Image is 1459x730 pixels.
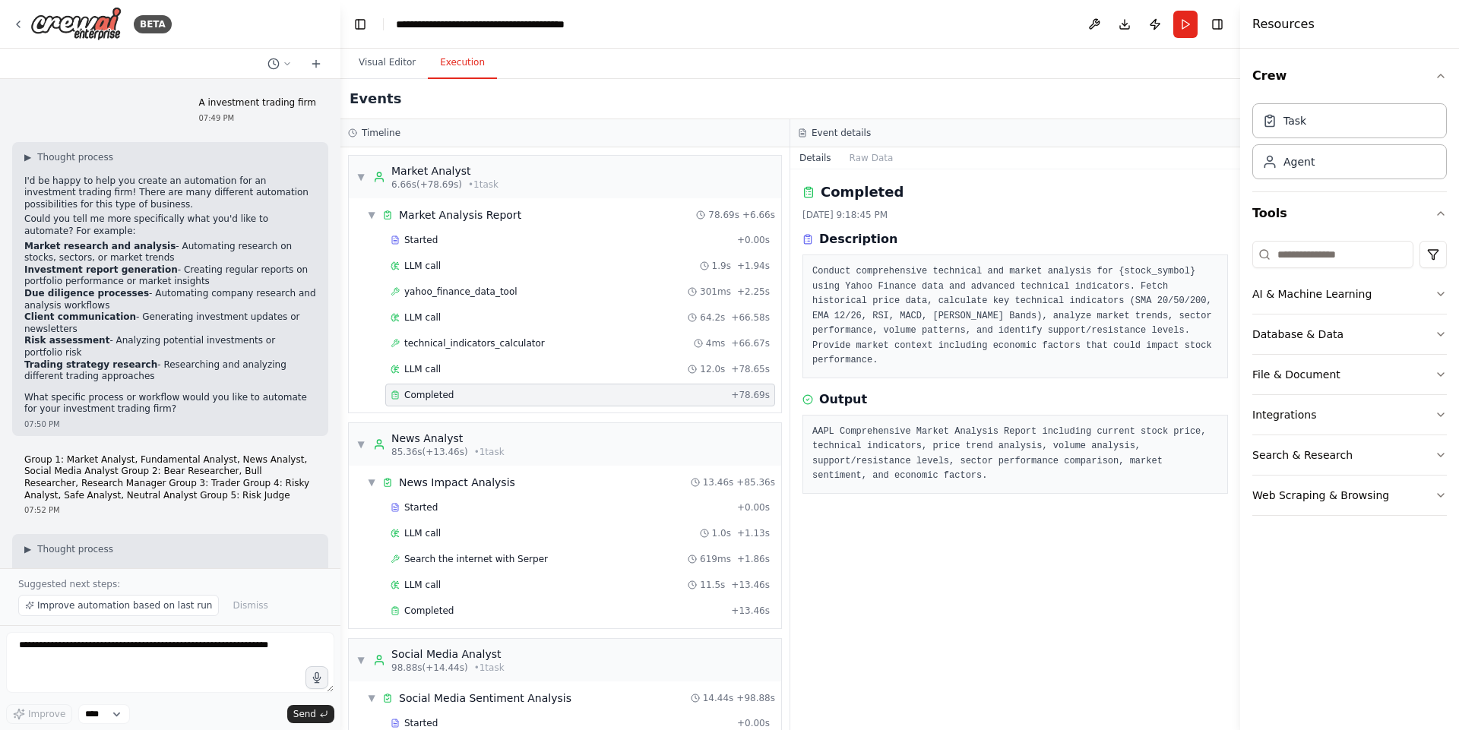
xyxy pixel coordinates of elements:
span: • 1 task [474,446,505,458]
button: Dismiss [225,595,275,616]
span: 6.66s (+78.69s) [391,179,462,191]
span: Improve automation based on last run [37,599,212,611]
span: LLM call [404,311,441,324]
span: ▼ [356,654,366,666]
button: Crew [1252,55,1447,97]
span: + 0.00s [737,234,770,246]
span: 64.2s [700,311,725,324]
button: Improve [6,704,72,724]
p: I'd be happy to help you create an automation for an investment trading firm! There are many diff... [24,175,316,211]
div: Crew [1252,97,1447,191]
span: Send [293,708,316,720]
span: 301ms [700,286,731,298]
button: ▶Thought process [24,543,113,555]
span: ▼ [367,476,376,488]
strong: Trading strategy research [24,359,157,370]
span: 4ms [706,337,726,349]
button: Hide right sidebar [1207,14,1228,35]
strong: Investment report generation [24,264,178,275]
div: News Impact Analysis [399,475,515,490]
span: Started [404,501,438,514]
button: AI & Machine Learning [1252,274,1447,314]
span: Thought process [37,151,113,163]
span: LLM call [404,527,441,539]
span: + 2.25s [737,286,770,298]
span: 14.44s [703,692,734,704]
span: 619ms [700,553,731,565]
div: [DATE] 9:18:45 PM [802,209,1228,221]
button: Search & Research [1252,435,1447,475]
span: + 13.46s [731,605,770,617]
button: Web Scraping & Browsing [1252,476,1447,515]
div: Market Analysis Report [399,207,521,223]
span: + 6.66s [742,209,775,221]
h3: Output [819,390,867,409]
span: LLM call [404,260,441,272]
span: technical_indicators_calculator [404,337,545,349]
strong: Market research and analysis [24,241,176,251]
nav: breadcrumb [396,17,565,32]
p: Could you tell me more specifically what you'd like to automate? For example: [24,213,316,237]
div: 07:49 PM [198,112,316,124]
span: + 98.88s [736,692,775,704]
span: 85.36s (+13.46s) [391,446,468,458]
button: Integrations [1252,395,1447,435]
span: 98.88s (+14.44s) [391,662,468,674]
button: Send [287,705,334,723]
div: 07:50 PM [24,419,316,430]
button: Improve automation based on last run [18,595,219,616]
span: + 13.46s [731,579,770,591]
pre: Conduct comprehensive technical and market analysis for {stock_symbol} using Yahoo Finance data a... [812,264,1218,368]
button: ▶Thought process [24,151,113,163]
span: • 1 task [468,179,498,191]
div: Social Media Analyst [391,646,505,662]
span: 1.9s [712,260,731,272]
button: Execution [428,47,497,79]
h4: Resources [1252,15,1315,33]
pre: AAPL Comprehensive Market Analysis Report including current stock price, technical indicators, pr... [812,425,1218,484]
p: Suggested next steps: [18,578,322,590]
span: + 1.94s [737,260,770,272]
span: + 1.13s [737,527,770,539]
span: 13.46s [703,476,734,488]
button: Start a new chat [304,55,328,73]
strong: Client communication [24,311,136,322]
div: 07:52 PM [24,504,316,516]
button: Tools [1252,192,1447,235]
span: yahoo_finance_data_tool [404,286,517,298]
span: LLM call [404,363,441,375]
span: ▶ [24,543,31,555]
h3: Description [819,230,897,248]
h2: Completed [821,182,904,203]
p: What specific process or workflow would you like to automate for your investment trading firm? [24,392,316,416]
span: 78.69s [708,209,739,221]
span: + 0.00s [737,717,770,729]
span: + 1.86s [737,553,770,565]
span: ▼ [356,438,366,450]
button: Database & Data [1252,314,1447,354]
div: BETA [134,15,172,33]
button: Visual Editor [347,47,428,79]
div: Agent [1283,154,1315,169]
span: ▶ [24,151,31,163]
button: Click to speak your automation idea [305,666,328,689]
p: A investment trading firm [198,97,316,109]
p: Group 1: Market Analyst, Fundamental Analyst, News Analyst, Social Media Analyst Group 2: Bear Re... [24,454,316,501]
h3: Event details [812,127,871,139]
span: ▼ [367,209,376,221]
li: - Analyzing potential investments or portfolio risk [24,335,316,359]
span: Improve [28,708,65,720]
span: Dismiss [233,599,267,611]
li: - Generating investment updates or newsletters [24,311,316,335]
span: Search the internet with Serper [404,553,548,565]
span: ▼ [367,692,376,704]
span: Completed [404,389,454,401]
li: - Automating company research and analysis workflows [24,288,316,311]
strong: Due diligence processes [24,288,149,299]
span: + 78.69s [731,389,770,401]
span: + 78.65s [731,363,770,375]
span: 12.0s [700,363,725,375]
span: LLM call [404,579,441,591]
span: Started [404,234,438,246]
img: Logo [30,7,122,41]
